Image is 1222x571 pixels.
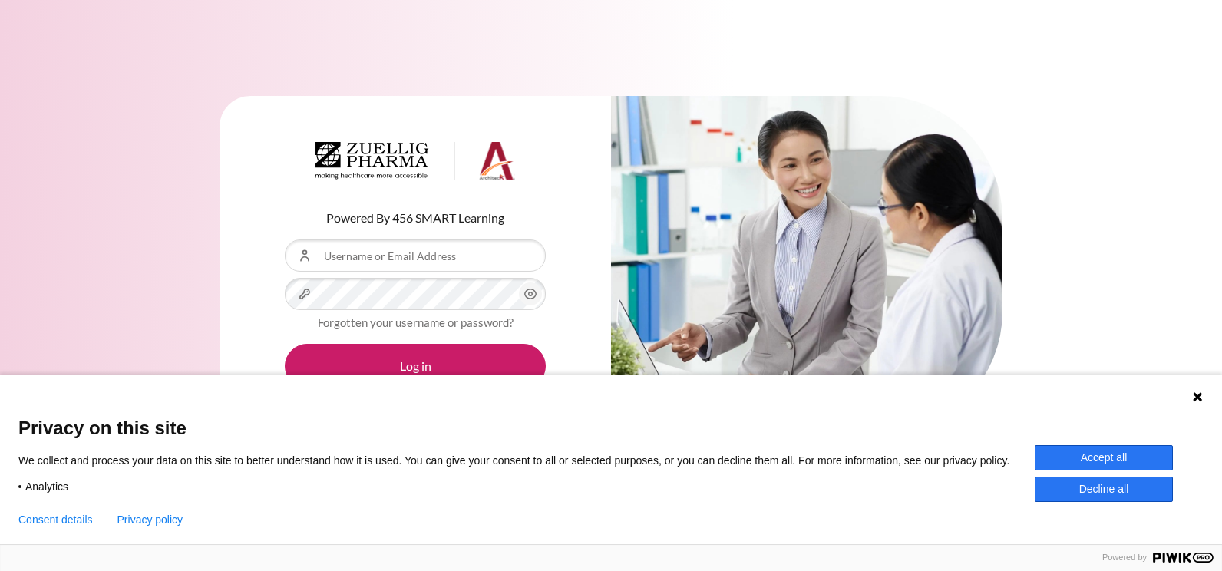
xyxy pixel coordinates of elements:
[1035,445,1173,470] button: Accept all
[117,513,183,526] a: Privacy policy
[318,315,514,329] a: Forgotten your username or password?
[285,209,546,227] p: Powered By 456 SMART Learning
[18,454,1032,467] p: We collect and process your data on this site to better understand how it is used. You can give y...
[1035,477,1173,502] button: Decline all
[25,480,68,493] span: Analytics
[18,417,1204,439] span: Privacy on this site
[1096,553,1153,563] span: Powered by
[285,344,546,388] button: Log in
[315,142,515,186] a: Architeck
[18,513,93,526] button: Consent details
[285,239,546,272] input: Username or Email Address
[315,142,515,180] img: Architeck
